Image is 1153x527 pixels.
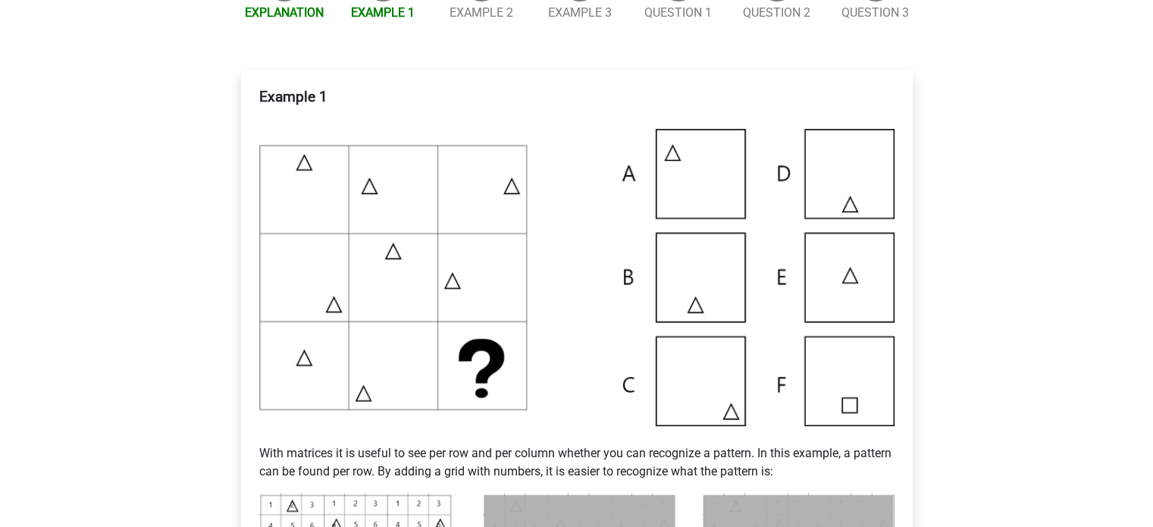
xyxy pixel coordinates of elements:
[841,5,909,20] a: Question 3
[743,5,810,20] a: Question 2
[351,5,415,20] a: Example 1
[450,5,513,20] a: Example 2
[259,426,895,481] p: With matrices it is useful to see per row and per column whether you can recognize a pattern. In ...
[644,5,712,20] a: Question 1
[548,5,612,20] a: Example 3
[259,88,327,105] b: Example 1
[259,129,895,426] img: Voorbeeld2.png
[245,5,324,20] a: Explanation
